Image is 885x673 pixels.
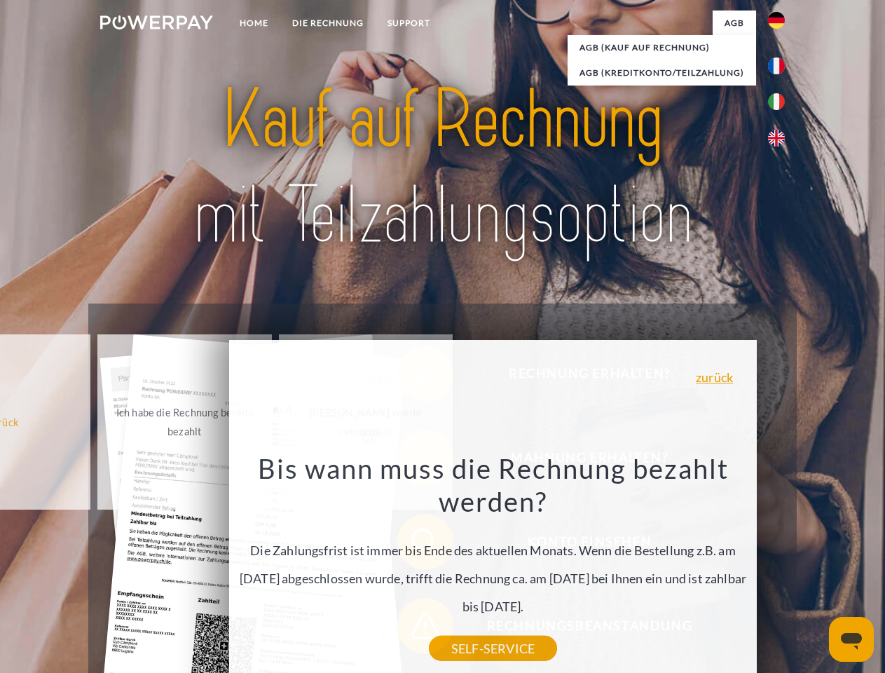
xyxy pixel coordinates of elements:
[768,57,785,74] img: fr
[568,60,756,86] a: AGB (Kreditkonto/Teilzahlung)
[238,451,749,648] div: Die Zahlungsfrist ist immer bis Ende des aktuellen Monats. Wenn die Bestellung z.B. am [DATE] abg...
[768,93,785,110] img: it
[429,636,557,661] a: SELF-SERVICE
[768,130,785,147] img: en
[713,11,756,36] a: agb
[134,67,751,268] img: title-powerpay_de.svg
[768,12,785,29] img: de
[238,451,749,519] h3: Bis wann muss die Rechnung bezahlt werden?
[106,403,263,441] div: Ich habe die Rechnung bereits bezahlt
[568,35,756,60] a: AGB (Kauf auf Rechnung)
[376,11,442,36] a: SUPPORT
[228,11,280,36] a: Home
[100,15,213,29] img: logo-powerpay-white.svg
[280,11,376,36] a: DIE RECHNUNG
[696,371,733,383] a: zurück
[829,617,874,662] iframe: Schaltfläche zum Öffnen des Messaging-Fensters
